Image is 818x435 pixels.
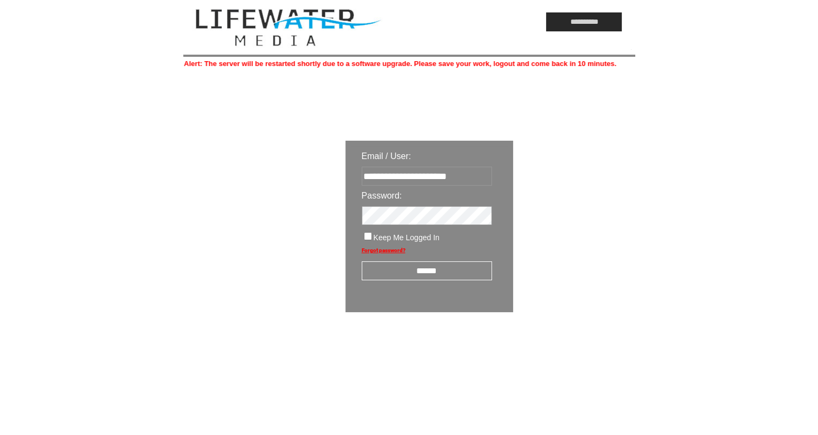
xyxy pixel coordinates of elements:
img: transparent.png [544,339,598,353]
span: Password: [362,191,402,200]
span: Email / User: [362,151,411,161]
span: Keep Me Logged In [374,233,440,242]
marquee: Maintenance Alert: The server will be restarted shortly due to a software upgrade. Please save yo... [183,60,635,68]
a: Forgot password? [362,247,405,253]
